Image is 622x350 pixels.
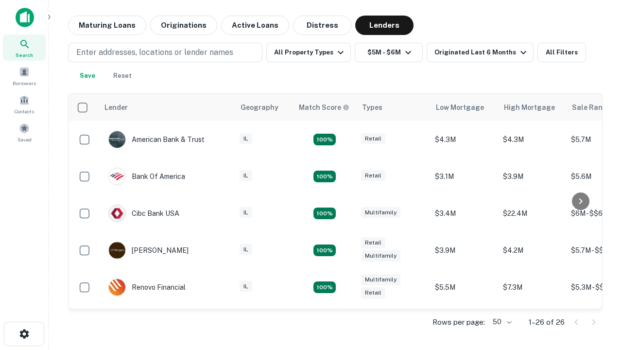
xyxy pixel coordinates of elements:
td: $4.3M [430,121,498,158]
td: $3.4M [430,195,498,232]
th: Geography [235,94,293,121]
div: IL [240,244,252,255]
td: $4.2M [498,232,566,269]
button: Distress [293,16,351,35]
td: $5.5M [430,269,498,306]
div: Capitalize uses an advanced AI algorithm to match your search with the best lender. The match sco... [299,102,349,113]
div: IL [240,170,252,181]
div: Matching Properties: 4, hasApolloMatch: undefined [313,245,336,256]
th: Types [356,94,430,121]
td: $2.2M [430,306,498,343]
div: IL [240,207,252,218]
div: Multifamily [361,207,400,218]
td: $22.4M [498,195,566,232]
td: $4.3M [498,121,566,158]
p: 1–26 of 26 [529,316,565,328]
h6: Match Score [299,102,347,113]
a: Saved [3,119,46,145]
a: Contacts [3,91,46,117]
th: Capitalize uses an advanced AI algorithm to match your search with the best lender. The match sco... [293,94,356,121]
div: IL [240,133,252,144]
div: Multifamily [361,250,400,262]
span: Contacts [15,107,34,115]
div: American Bank & Trust [108,131,205,148]
div: Originated Last 6 Months [434,47,529,58]
th: High Mortgage [498,94,566,121]
img: picture [109,279,125,296]
div: Lender [104,102,128,113]
img: picture [109,131,125,148]
div: Retail [361,287,385,298]
div: High Mortgage [504,102,555,113]
div: Cibc Bank USA [108,205,179,222]
td: $3.1M [430,158,498,195]
button: Active Loans [221,16,289,35]
img: picture [109,242,125,259]
div: Matching Properties: 7, hasApolloMatch: undefined [313,134,336,145]
div: IL [240,281,252,292]
td: $3.9M [430,232,498,269]
div: Types [362,102,382,113]
div: Matching Properties: 4, hasApolloMatch: undefined [313,208,336,219]
button: Reset [107,66,138,86]
button: Originated Last 6 Months [427,43,534,62]
div: Low Mortgage [436,102,484,113]
div: Matching Properties: 4, hasApolloMatch: undefined [313,281,336,293]
td: $3.9M [498,158,566,195]
img: picture [109,168,125,185]
td: $7.3M [498,269,566,306]
p: Rows per page: [432,316,485,328]
button: All Filters [537,43,586,62]
a: Borrowers [3,63,46,89]
div: [PERSON_NAME] [108,242,189,259]
div: Retail [361,133,385,144]
td: $3.1M [498,306,566,343]
button: Lenders [355,16,414,35]
div: Retail [361,237,385,248]
div: Retail [361,170,385,181]
th: Low Mortgage [430,94,498,121]
div: Matching Properties: 4, hasApolloMatch: undefined [313,171,336,182]
button: Save your search to get updates of matches that match your search criteria. [72,66,103,86]
span: Borrowers [13,79,36,87]
img: capitalize-icon.png [16,8,34,27]
span: Saved [17,136,32,143]
iframe: Chat Widget [573,241,622,288]
p: Enter addresses, locations or lender names [76,47,233,58]
button: All Property Types [266,43,351,62]
button: Enter addresses, locations or lender names [68,43,262,62]
div: Bank Of America [108,168,185,185]
div: Renovo Financial [108,279,186,296]
div: Multifamily [361,274,400,285]
th: Lender [99,94,235,121]
button: $5M - $6M [355,43,423,62]
span: Search [16,51,33,59]
button: Originations [150,16,217,35]
div: 50 [489,315,513,329]
div: Geography [241,102,278,113]
img: picture [109,205,125,222]
a: Search [3,35,46,61]
button: Maturing Loans [68,16,146,35]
